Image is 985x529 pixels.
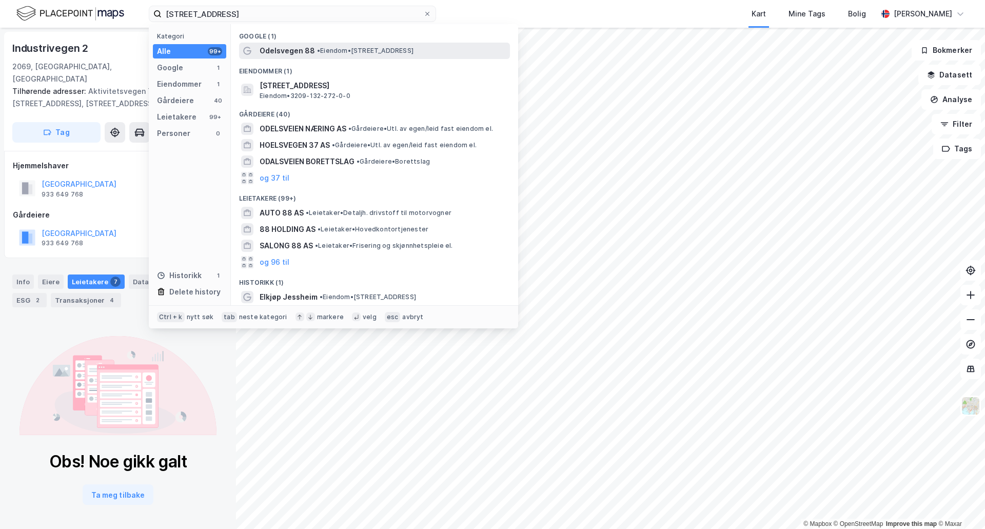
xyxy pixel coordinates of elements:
div: ESG [12,293,47,307]
div: Alle [157,45,171,57]
span: • [315,242,318,249]
div: 2069, [GEOGRAPHIC_DATA], [GEOGRAPHIC_DATA] [12,61,171,85]
div: Aktivitetsvegen 7, [STREET_ADDRESS], [STREET_ADDRESS] [12,85,215,110]
div: Info [12,275,34,289]
span: • [357,158,360,165]
div: Kart [752,8,766,20]
div: Eiendommer (1) [231,59,518,77]
span: AUTO 88 AS [260,207,304,219]
span: Eiendom • [STREET_ADDRESS] [317,47,413,55]
div: Delete history [169,286,221,298]
span: Odelsvegen 88 [260,45,315,57]
span: Gårdeiere • Utl. av egen/leid fast eiendom el. [348,125,493,133]
span: SALONG 88 AS [260,240,313,252]
span: • [306,209,309,217]
button: Ta meg tilbake [83,484,153,505]
div: Personer [157,127,190,140]
button: Tags [933,139,981,159]
a: OpenStreetMap [834,520,883,527]
div: Industrivegen 2 [12,40,90,56]
span: Tilhørende adresser: [12,87,88,95]
div: 933 649 768 [42,190,83,199]
div: velg [363,313,377,321]
div: Gårdeiere [13,209,223,221]
span: Gårdeiere • Borettslag [357,158,430,166]
div: Mine Tags [789,8,825,20]
div: markere [317,313,344,321]
span: • [348,125,351,132]
span: • [320,293,323,301]
a: Improve this map [886,520,937,527]
span: • [318,225,321,233]
span: ODALSVEIEN BORETTSLAG [260,155,354,168]
div: Eiendommer [157,78,202,90]
div: 99+ [208,113,222,121]
div: Gårdeiere [157,94,194,107]
div: 1 [214,271,222,280]
div: Gårdeiere (40) [231,102,518,121]
div: Historikk (1) [231,270,518,289]
input: Søk på adresse, matrikkel, gårdeiere, leietakere eller personer [162,6,423,22]
div: [PERSON_NAME] [894,8,952,20]
img: logo.f888ab2527a4732fd821a326f86c7f29.svg [16,5,124,23]
span: Leietaker • Frisering og skjønnhetspleie el. [315,242,453,250]
span: ODELSVEIEN NÆRING AS [260,123,346,135]
div: Datasett [129,275,180,289]
span: HOELSVEGEN 37 AS [260,139,330,151]
div: Transaksjoner [51,293,121,307]
div: 40 [214,96,222,105]
div: Kontrollprogram for chat [934,480,985,529]
div: Leietakere (99+) [231,186,518,205]
span: Eiendom • 3209-132-272-0-0 [260,92,350,100]
span: Elkjøp Jessheim [260,291,318,303]
div: Ctrl + k [157,312,185,322]
div: 7 [110,277,121,287]
iframe: Chat Widget [934,480,985,529]
div: Bolig [848,8,866,20]
div: 99+ [208,47,222,55]
div: 933 649 768 [42,239,83,247]
div: Kategori [157,32,226,40]
button: og 96 til [260,256,289,268]
div: Google (1) [231,24,518,43]
div: avbryt [402,313,423,321]
div: 1 [214,64,222,72]
div: 4 [107,295,117,305]
span: Leietaker • Hovedkontortjenester [318,225,428,233]
div: neste kategori [239,313,287,321]
span: Gårdeiere • Utl. av egen/leid fast eiendom el. [332,141,477,149]
div: 0 [214,129,222,138]
div: Obs! Noe gikk galt [49,452,187,472]
div: Historikk [157,269,202,282]
div: esc [385,312,401,322]
button: Tag [12,122,101,143]
div: Leietakere [68,275,125,289]
div: Eiere [38,275,64,289]
span: • [317,47,320,54]
div: tab [222,312,237,322]
div: Leietakere [157,111,196,123]
button: Bokmerker [912,40,981,61]
div: Hjemmelshaver [13,160,223,172]
span: [STREET_ADDRESS] [260,80,506,92]
a: Mapbox [803,520,832,527]
img: Z [961,396,980,416]
div: 1 [214,80,222,88]
span: 88 HOLDING AS [260,223,316,236]
button: Filter [932,114,981,134]
span: Leietaker • Detaljh. drivstoff til motorvogner [306,209,451,217]
div: nytt søk [187,313,214,321]
button: Datasett [918,65,981,85]
button: og 37 til [260,172,289,184]
span: • [332,141,335,149]
div: 2 [32,295,43,305]
button: Analyse [921,89,981,110]
span: Eiendom • [STREET_ADDRESS] [320,293,416,301]
div: Google [157,62,183,74]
